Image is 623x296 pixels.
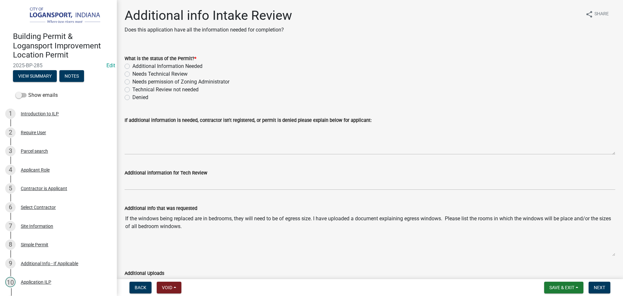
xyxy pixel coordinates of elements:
[125,212,615,256] textarea: If the windows being replaced are in bedrooms, they will need to be of egress size. I have upload...
[106,62,115,69] a: Edit
[13,70,57,82] button: View Summary
[585,10,593,18] i: share
[594,10,609,18] span: Share
[5,221,16,231] div: 7
[21,280,51,284] div: Application ILP
[21,168,50,172] div: Applicant Role
[132,62,202,70] label: Additional Information Needed
[13,32,112,60] h4: Building Permit & Logansport Improvement Location Permit
[5,239,16,250] div: 8
[589,282,610,293] button: Next
[21,224,53,228] div: Site Information
[5,127,16,138] div: 2
[21,130,46,135] div: Require User
[132,94,148,101] label: Denied
[125,8,292,23] h1: Additional info Intake Review
[5,202,16,212] div: 6
[21,149,48,153] div: Parcel search
[21,186,67,191] div: Contractor is Applicant
[21,242,48,247] div: Simple Permit
[125,118,372,123] label: If additional information is needed, contractor isn't registered, or permit is denied please expl...
[162,285,172,290] span: Void
[132,86,199,94] label: Technical Review not needed
[125,171,207,175] label: Additional information for Tech Review
[5,165,16,175] div: 4
[106,62,115,69] wm-modal-confirm: Edit Application Number
[5,277,16,287] div: 10
[580,8,614,20] button: shareShare
[5,146,16,156] div: 3
[16,91,58,99] label: Show emails
[21,205,56,210] div: Select Contractor
[59,74,84,79] wm-modal-confirm: Notes
[125,57,196,61] label: What is the status of the Permit?
[125,206,197,211] label: Additional Info that was requested
[157,282,181,293] button: Void
[5,109,16,119] div: 1
[549,285,574,290] span: Save & Exit
[5,183,16,194] div: 5
[13,74,57,79] wm-modal-confirm: Summary
[5,258,16,269] div: 9
[21,111,59,116] div: Introduction to ILP
[129,282,152,293] button: Back
[13,62,104,69] span: 2025-BP-285
[132,70,188,78] label: Needs Technical Review
[21,261,78,266] div: Additional Info - If Applicable
[13,7,106,25] img: City of Logansport, Indiana
[135,285,146,290] span: Back
[544,282,583,293] button: Save & Exit
[125,271,164,276] label: Additional Uploads
[59,70,84,82] button: Notes
[594,285,605,290] span: Next
[132,78,229,86] label: Needs permission of Zoning Administrator
[125,26,292,34] p: Does this application have all the information needed for completion?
